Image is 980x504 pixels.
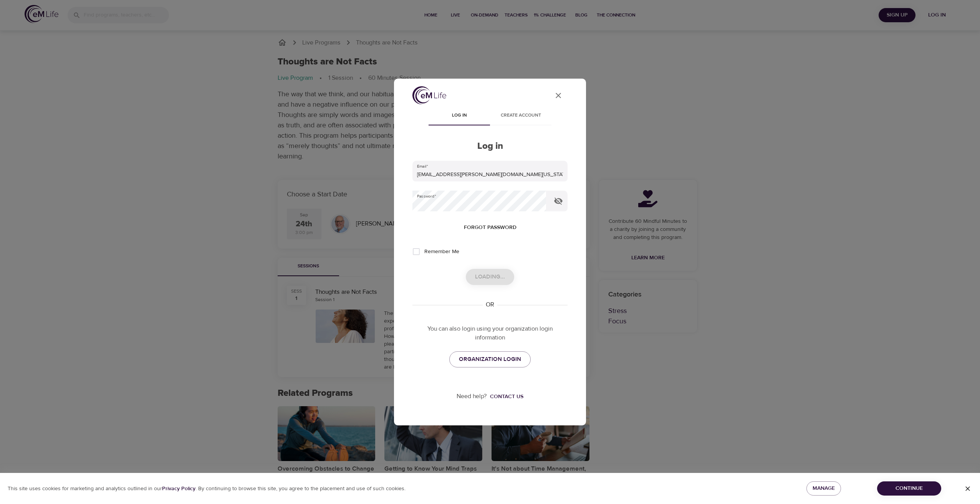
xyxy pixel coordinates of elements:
span: Log in [433,112,485,120]
span: Forgot password [464,223,516,232]
button: close [549,86,568,105]
b: Privacy Policy [162,485,195,492]
span: Create account [495,112,547,120]
div: OR [483,300,497,309]
span: Remember Me [424,248,459,256]
div: Contact us [490,393,523,400]
h2: Log in [412,141,568,152]
button: Forgot password [461,221,520,235]
span: Manage [813,484,835,493]
span: Continue [883,484,935,493]
img: logo [412,86,446,104]
span: ORGANIZATION LOGIN [459,354,521,364]
a: ORGANIZATION LOGIN [449,351,531,367]
a: Contact us [487,393,523,400]
p: Need help? [457,392,487,401]
div: disabled tabs example [412,107,568,125]
p: You can also login using your organization login information [412,324,568,342]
